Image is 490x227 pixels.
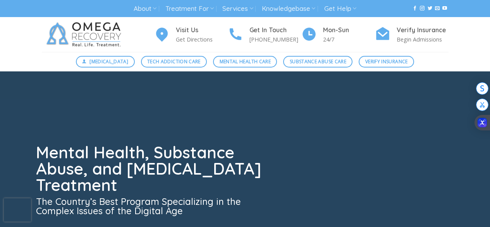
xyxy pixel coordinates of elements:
a: Knowledgebase [262,2,315,16]
span: [MEDICAL_DATA] [89,58,128,65]
a: Substance Abuse Care [283,56,352,68]
a: Visit Us Get Directions [154,25,228,44]
p: Get Directions [176,35,228,44]
span: Mental Health Care [220,58,271,65]
a: Treatment For [165,2,214,16]
a: Follow on Twitter [428,6,432,11]
a: Services [222,2,253,16]
a: Mental Health Care [213,56,277,68]
a: [MEDICAL_DATA] [76,56,135,68]
h4: Verify Insurance [397,25,449,35]
a: Tech Addiction Care [141,56,207,68]
h1: Mental Health, Substance Abuse, and [MEDICAL_DATA] Treatment [36,144,266,193]
h4: Visit Us [176,25,228,35]
a: About [134,2,156,16]
span: Substance Abuse Care [290,58,346,65]
h4: Mon-Sun [323,25,375,35]
a: Follow on Instagram [420,6,425,11]
a: Get Help [324,2,356,16]
img: Omega Recovery [42,17,129,52]
a: Send us an email [435,6,440,11]
a: Follow on Facebook [413,6,417,11]
p: Begin Admissions [397,35,449,44]
h3: The Country’s Best Program Specializing in the Complex Issues of the Digital Age [36,197,266,215]
iframe: reCAPTCHA [4,198,31,222]
p: [PHONE_NUMBER] [249,35,301,44]
span: Tech Addiction Care [147,58,201,65]
h4: Get In Touch [249,25,301,35]
span: Verify Insurance [365,58,408,65]
a: Verify Insurance [359,56,414,68]
p: 24/7 [323,35,375,44]
a: Verify Insurance Begin Admissions [375,25,449,44]
a: Get In Touch [PHONE_NUMBER] [228,25,301,44]
a: Follow on YouTube [442,6,447,11]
